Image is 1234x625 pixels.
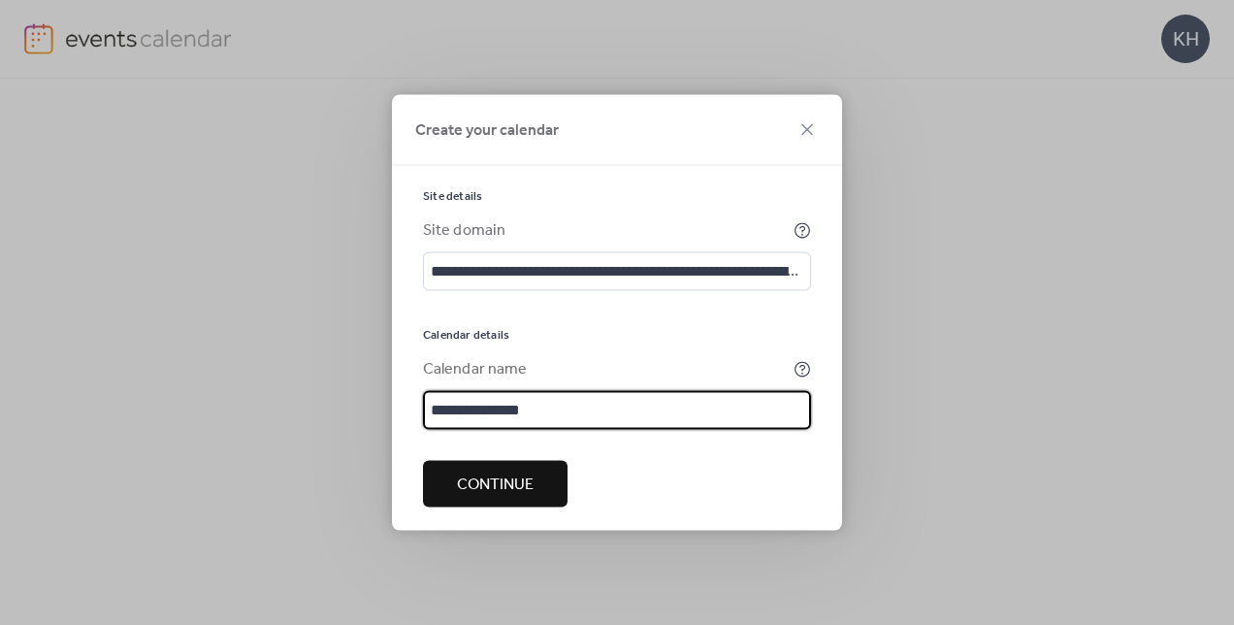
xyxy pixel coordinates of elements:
[423,328,509,344] span: Calendar details
[423,461,568,508] button: Continue
[423,219,790,243] div: Site domain
[415,119,559,143] span: Create your calendar
[423,358,790,381] div: Calendar name
[423,189,482,205] span: Site details
[457,474,534,497] span: Continue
